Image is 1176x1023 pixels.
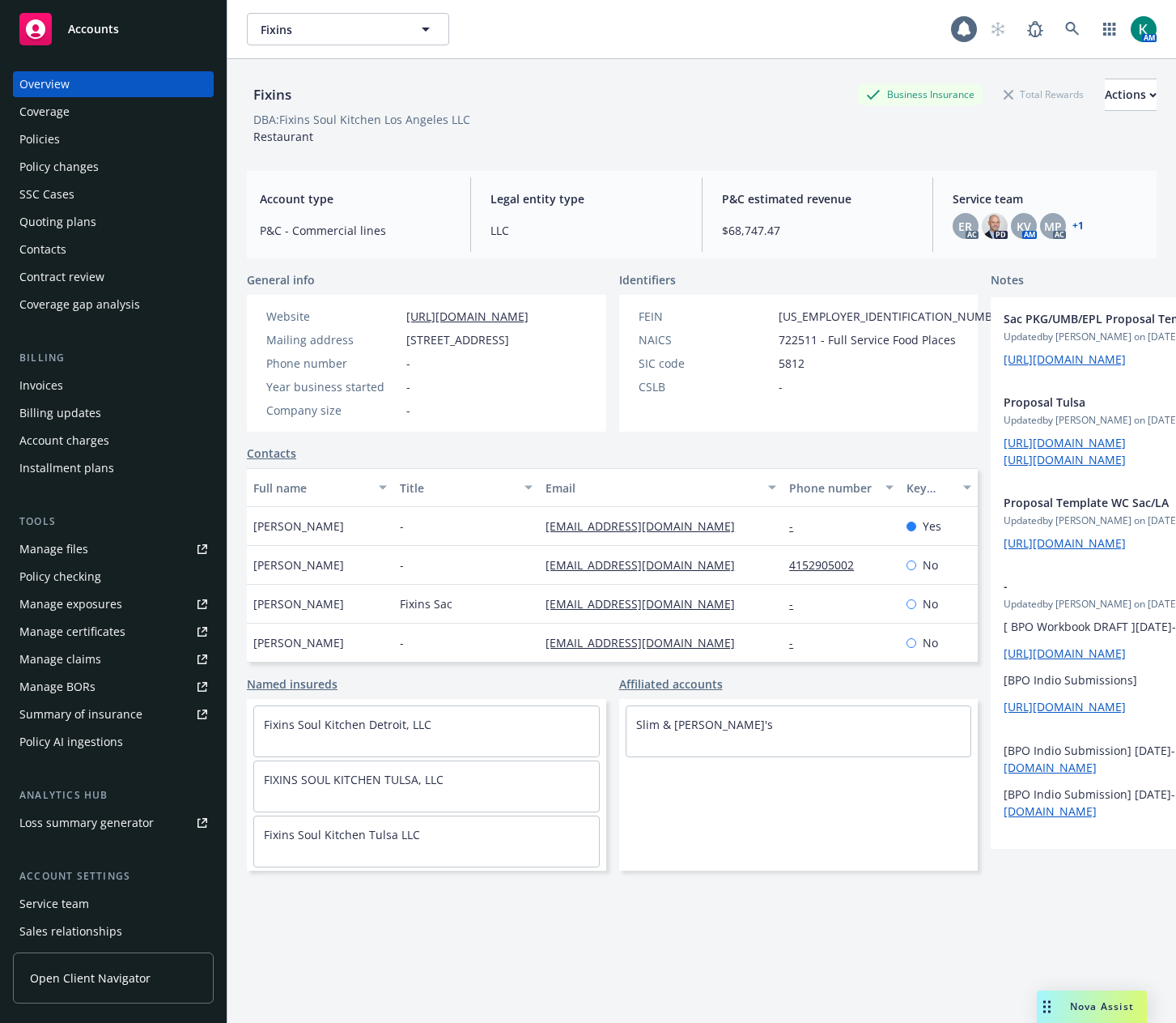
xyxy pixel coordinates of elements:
a: Manage BORs [13,674,214,700]
div: Manage claims [19,646,101,672]
button: Title [393,468,540,507]
span: ER [958,218,972,235]
a: Policy checking [13,564,214,590]
span: General info [247,271,315,288]
span: Nova Assist [1070,1000,1134,1013]
div: Manage files [19,536,88,562]
div: Analytics hub [13,787,214,803]
a: Manage claims [13,646,214,672]
a: [URL][DOMAIN_NAME] [1004,435,1126,450]
a: Accounts [13,6,214,52]
div: SSC Cases [19,181,74,207]
span: Fixins [261,21,401,38]
button: Fixins [247,13,449,45]
a: [EMAIL_ADDRESS][DOMAIN_NAME] [546,596,748,612]
div: Overview [19,71,70,97]
img: photo [982,213,1008,239]
a: [URL][DOMAIN_NAME] [1004,699,1126,714]
span: 5812 [779,355,805,372]
a: Contacts [247,445,296,462]
a: Policy AI ingestions [13,729,214,755]
span: P&C - Commercial lines [260,222,451,239]
div: Billing updates [19,400,101,426]
div: Billing [13,350,214,366]
a: - [789,518,806,534]
a: Sales relationships [13,919,214,944]
div: Business Insurance [858,84,983,104]
div: Key contact [906,480,953,497]
button: Full name [247,468,393,507]
div: SIC code [639,355,772,372]
a: Quoting plans [13,209,214,235]
span: Account type [260,190,451,207]
a: +1 [1072,221,1084,231]
span: [PERSON_NAME] [253,634,344,651]
a: Start snowing [982,13,1014,45]
div: Actions [1105,79,1157,110]
div: Company size [266,402,400,419]
div: Account charges [19,428,109,454]
div: Coverage [19,99,70,125]
div: CSLB [639,378,772,395]
a: Account charges [13,428,214,454]
div: Email [546,480,758,497]
button: Phone number [783,468,899,507]
div: Total Rewards [996,84,1092,104]
span: Notes [991,271,1024,291]
a: [URL][DOMAIN_NAME] [1004,452,1126,467]
a: [URL][DOMAIN_NAME] [406,309,529,324]
span: Service team [953,190,1144,207]
span: Yes [923,518,941,535]
a: Manage certificates [13,619,214,645]
button: Actions [1105,79,1157,111]
a: Coverage [13,99,214,125]
div: NAICS [639,331,772,348]
div: Account settings [13,868,214,884]
a: Billing updates [13,400,214,426]
div: Contacts [19,237,66,262]
a: Report a Bug [1019,13,1051,45]
div: Policies [19,126,60,152]
div: Policy checking [19,564,101,590]
span: - [400,634,404,651]
div: Mailing address [266,331,400,348]
a: Coverage gap analysis [13,292,214,318]
div: Manage BORs [19,674,96,700]
span: Legal entity type [490,190,681,207]
span: MP [1044,218,1062,235]
div: Phone number [266,355,400,372]
span: [PERSON_NAME] [253,595,344,612]
span: [STREET_ADDRESS] [406,331,509,348]
a: Slim & [PERSON_NAME]'s [636,717,773,732]
span: Open Client Navigator [30,970,151,987]
div: Website [266,308,400,325]
a: Affiliated accounts [619,676,723,693]
div: Loss summary generator [19,810,154,836]
span: Fixins Sac [400,595,452,612]
div: Coverage gap analysis [19,292,140,318]
div: Summary of insurance [19,701,142,727]
a: Named insureds [247,676,338,693]
div: Manage exposures [19,591,122,617]
a: Fixins Soul Kitchen Detroit, LLC [264,717,431,732]
span: [PERSON_NAME] [253,518,344,535]
button: Key contact [900,468,978,507]
a: [EMAIL_ADDRESS][DOMAIN_NAME] [546,518,748,534]
span: KV [1017,218,1031,235]
a: Manage files [13,536,214,562]
a: [URL][DOMAIN_NAME] [1004,352,1126,367]
span: - [406,378,410,395]
a: 4152905002 [789,557,867,573]
a: Fixins Soul Kitchen Tulsa LLC [264,827,420,842]
a: [URL][DOMAIN_NAME] [1004,646,1126,661]
a: Invoices [13,373,214,399]
span: Accounts [68,23,119,36]
span: No [923,595,938,612]
div: Full name [253,480,369,497]
span: P&C estimated revenue [722,190,913,207]
div: Year business started [266,378,400,395]
div: DBA: Fixins Soul Kitchen Los Angeles LLC [253,111,470,128]
a: Manage exposures [13,591,214,617]
span: No [923,634,938,651]
a: [EMAIL_ADDRESS][DOMAIN_NAME] [546,635,748,650]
